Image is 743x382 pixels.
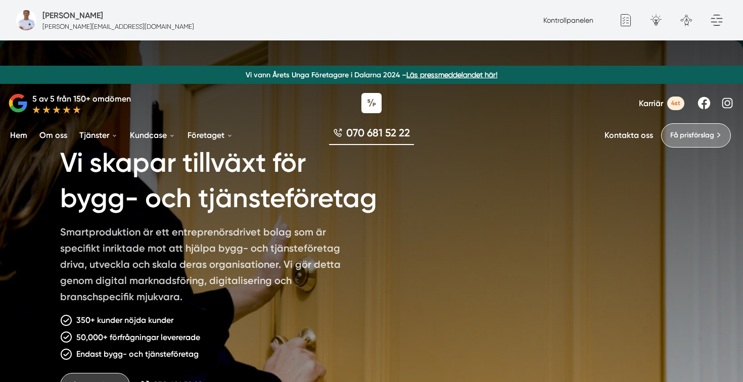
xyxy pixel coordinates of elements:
[32,92,131,105] p: 5 av 5 från 150+ omdömen
[76,331,200,344] p: 50,000+ förfrågningar levererade
[406,71,497,79] a: Läs pressmeddelandet här!
[16,10,36,30] img: foretagsbild-pa-smartproduktion-en-webbyraer-i-dalarnas-lan.png
[639,99,663,108] span: Karriär
[543,16,593,24] a: Kontrollpanelen
[8,122,29,148] a: Hem
[37,122,69,148] a: Om oss
[667,97,684,110] span: 4st
[670,130,714,141] span: Få prisförslag
[42,9,103,22] h5: Administratör
[639,97,684,110] a: Karriär 4st
[4,70,739,80] p: Vi vann Årets Unga Företagare i Dalarna 2024 –
[60,224,351,309] p: Smartproduktion är ett entreprenörsdrivet bolag som är specifikt inriktade mot att hjälpa bygg- o...
[76,314,173,326] p: 350+ kunder nöjda kunder
[605,130,653,140] a: Kontakta oss
[60,133,413,224] h1: Vi skapar tillväxt för bygg- och tjänsteföretag
[185,122,235,148] a: Företaget
[329,125,414,145] a: 070 681 52 22
[346,125,410,140] span: 070 681 52 22
[128,122,177,148] a: Kundcase
[661,123,731,148] a: Få prisförslag
[77,122,120,148] a: Tjänster
[76,348,199,360] p: Endast bygg- och tjänsteföretag
[42,22,194,31] p: [PERSON_NAME][EMAIL_ADDRESS][DOMAIN_NAME]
